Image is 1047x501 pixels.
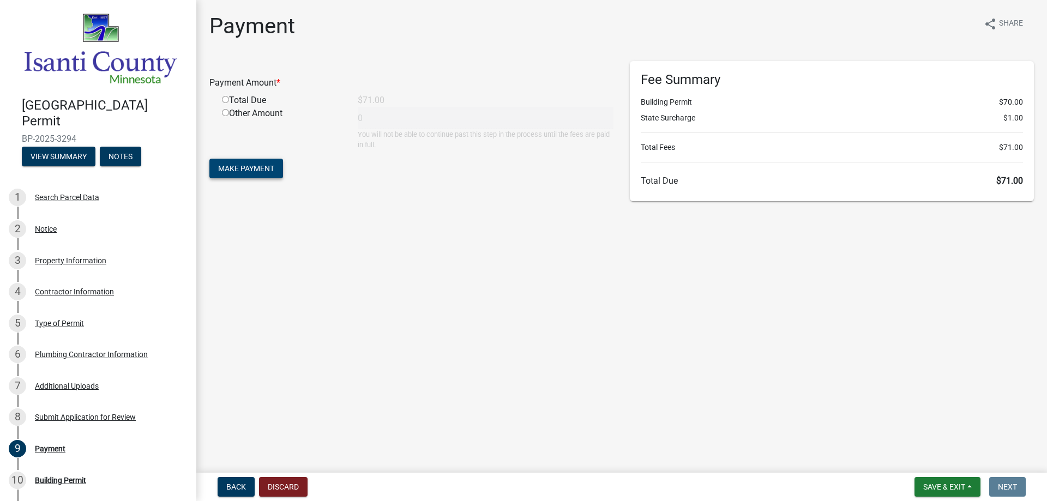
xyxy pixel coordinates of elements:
div: 5 [9,315,26,332]
div: Plumbing Contractor Information [35,351,148,358]
div: 6 [9,346,26,363]
div: 1 [9,189,26,206]
span: $1.00 [1003,112,1023,124]
div: Contractor Information [35,288,114,295]
button: Discard [259,477,308,497]
h6: Total Due [641,176,1023,186]
div: 10 [9,472,26,489]
button: View Summary [22,147,95,166]
span: $71.00 [996,176,1023,186]
div: Other Amount [214,107,350,150]
span: Share [999,17,1023,31]
h6: Fee Summary [641,72,1023,88]
img: Isanti County, Minnesota [22,11,179,86]
button: Next [989,477,1026,497]
div: Total Due [214,94,350,107]
div: 9 [9,440,26,457]
li: Total Fees [641,142,1023,153]
wm-modal-confirm: Summary [22,153,95,161]
h4: [GEOGRAPHIC_DATA] Permit [22,98,188,129]
h1: Payment [209,13,295,39]
div: Type of Permit [35,319,84,327]
div: Payment [35,445,65,452]
span: Next [998,482,1017,491]
div: 2 [9,220,26,238]
i: share [984,17,997,31]
div: 4 [9,283,26,300]
div: 3 [9,252,26,269]
li: Building Permit [641,96,1023,108]
button: Save & Exit [914,477,980,497]
span: $70.00 [999,96,1023,108]
div: Search Parcel Data [35,194,99,201]
span: BP-2025-3294 [22,134,174,144]
span: Save & Exit [923,482,965,491]
span: Back [226,482,246,491]
div: Building Permit [35,476,86,484]
button: Back [218,477,255,497]
span: Make Payment [218,164,274,173]
div: Notice [35,225,57,233]
wm-modal-confirm: Notes [100,153,141,161]
div: Additional Uploads [35,382,99,390]
span: $71.00 [999,142,1023,153]
div: 8 [9,408,26,426]
li: State Surcharge [641,112,1023,124]
div: 7 [9,377,26,395]
button: shareShare [975,13,1032,34]
button: Notes [100,147,141,166]
div: Property Information [35,257,106,264]
button: Make Payment [209,159,283,178]
div: Payment Amount [201,76,622,89]
div: Submit Application for Review [35,413,136,421]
